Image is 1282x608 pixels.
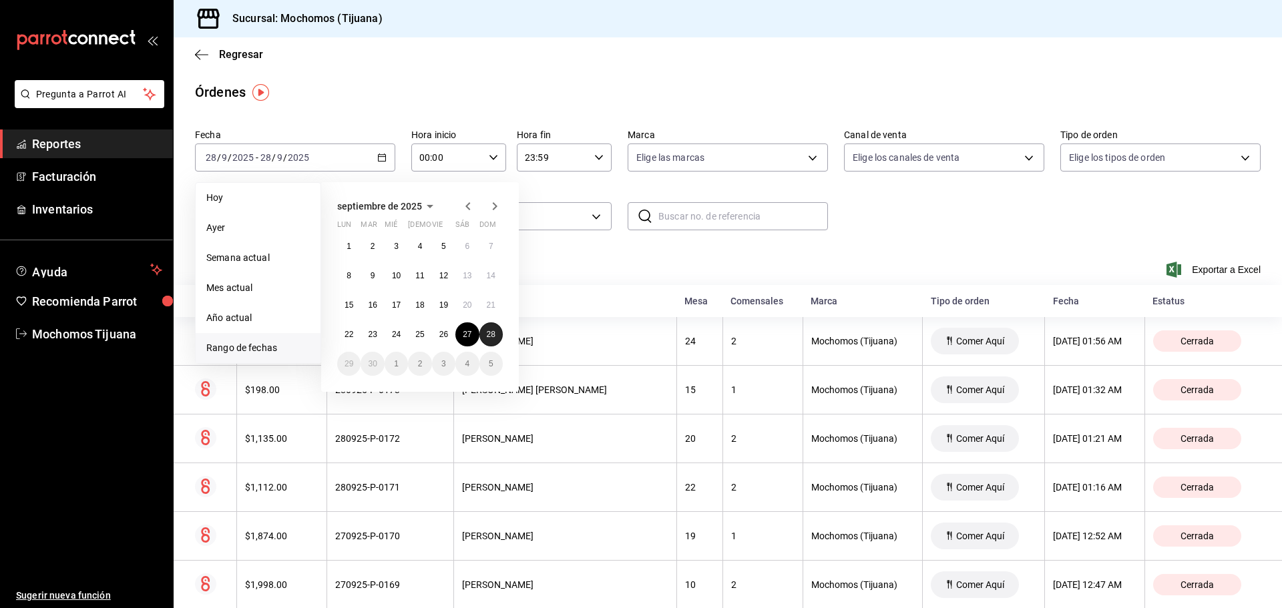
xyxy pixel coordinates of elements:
[685,579,714,590] div: 10
[206,311,310,325] span: Año actual
[337,264,361,288] button: 8 de septiembre de 2025
[335,482,445,493] div: 280925-P-0171
[371,242,375,251] abbr: 2 de septiembre de 2025
[392,300,401,310] abbr: 17 de septiembre de 2025
[371,271,375,280] abbr: 9 de septiembre de 2025
[441,359,446,368] abbr: 3 de octubre de 2025
[206,251,310,265] span: Semana actual
[489,359,493,368] abbr: 5 de octubre de 2025
[272,152,276,163] span: /
[32,200,162,218] span: Inventarios
[206,191,310,205] span: Hoy
[206,221,310,235] span: Ayer
[245,384,318,395] div: $198.00
[245,579,318,590] div: $1,998.00
[418,359,423,368] abbr: 2 de octubre de 2025
[245,433,318,444] div: $1,135.00
[335,531,445,541] div: 270925-P-0170
[385,322,408,346] button: 24 de septiembre de 2025
[487,300,495,310] abbr: 21 de septiembre de 2025
[147,35,158,45] button: open_drawer_menu
[345,300,353,310] abbr: 15 de septiembre de 2025
[951,482,1010,493] span: Comer Aquí
[1169,262,1261,278] button: Exportar a Excel
[432,293,455,317] button: 19 de septiembre de 2025
[408,293,431,317] button: 18 de septiembre de 2025
[731,482,795,493] div: 2
[394,242,399,251] abbr: 3 de septiembre de 2025
[685,482,714,493] div: 22
[287,152,310,163] input: ----
[487,330,495,339] abbr: 28 de septiembre de 2025
[853,151,959,164] span: Elige los canales de venta
[206,341,310,355] span: Rango de fechas
[479,352,503,376] button: 5 de octubre de 2025
[392,330,401,339] abbr: 24 de septiembre de 2025
[811,336,915,346] div: Mochomos (Tijuana)
[408,234,431,258] button: 4 de septiembre de 2025
[465,359,469,368] abbr: 4 de octubre de 2025
[392,271,401,280] abbr: 10 de septiembre de 2025
[394,359,399,368] abbr: 1 de octubre de 2025
[361,293,384,317] button: 16 de septiembre de 2025
[32,135,162,153] span: Reportes
[731,531,795,541] div: 1
[347,271,351,280] abbr: 8 de septiembre de 2025
[1053,531,1136,541] div: [DATE] 12:52 AM
[479,234,503,258] button: 7 de septiembre de 2025
[951,433,1010,444] span: Comer Aquí
[217,152,221,163] span: /
[517,130,612,139] label: Hora fin
[479,220,496,234] abbr: domingo
[489,242,493,251] abbr: 7 de septiembre de 2025
[205,152,217,163] input: --
[228,152,232,163] span: /
[361,322,384,346] button: 23 de septiembre de 2025
[685,384,714,395] div: 15
[462,433,668,444] div: [PERSON_NAME]
[15,80,164,108] button: Pregunta a Parrot AI
[276,152,283,163] input: --
[1053,579,1136,590] div: [DATE] 12:47 AM
[455,322,479,346] button: 27 de septiembre de 2025
[195,130,395,139] label: Fecha
[1053,384,1136,395] div: [DATE] 01:32 AM
[335,433,445,444] div: 280925-P-0172
[439,271,448,280] abbr: 12 de septiembre de 2025
[361,352,384,376] button: 30 de septiembre de 2025
[479,322,503,346] button: 28 de septiembre de 2025
[283,152,287,163] span: /
[455,234,479,258] button: 6 de septiembre de 2025
[951,579,1010,590] span: Comer Aquí
[731,384,795,395] div: 1
[415,300,424,310] abbr: 18 de septiembre de 2025
[368,359,377,368] abbr: 30 de septiembre de 2025
[455,220,469,234] abbr: sábado
[463,271,471,280] abbr: 13 de septiembre de 2025
[347,242,351,251] abbr: 1 de septiembre de 2025
[337,293,361,317] button: 15 de septiembre de 2025
[811,433,915,444] div: Mochomos (Tijuana)
[1053,336,1136,346] div: [DATE] 01:56 AM
[1053,482,1136,493] div: [DATE] 01:16 AM
[462,384,668,395] div: [PERSON_NAME] [PERSON_NAME]
[811,531,915,541] div: Mochomos (Tijuana)
[337,352,361,376] button: 29 de septiembre de 2025
[195,48,263,61] button: Regresar
[415,330,424,339] abbr: 25 de septiembre de 2025
[1053,296,1136,306] div: Fecha
[1175,384,1219,395] span: Cerrada
[951,531,1010,541] span: Comer Aquí
[951,384,1010,395] span: Comer Aquí
[408,322,431,346] button: 25 de septiembre de 2025
[811,579,915,590] div: Mochomos (Tijuana)
[245,482,318,493] div: $1,112.00
[418,242,423,251] abbr: 4 de septiembre de 2025
[256,152,258,163] span: -
[1175,482,1219,493] span: Cerrada
[32,168,162,186] span: Facturación
[462,336,668,346] div: [PERSON_NAME]
[1175,531,1219,541] span: Cerrada
[222,11,383,27] h3: Sucursal: Mochomos (Tijuana)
